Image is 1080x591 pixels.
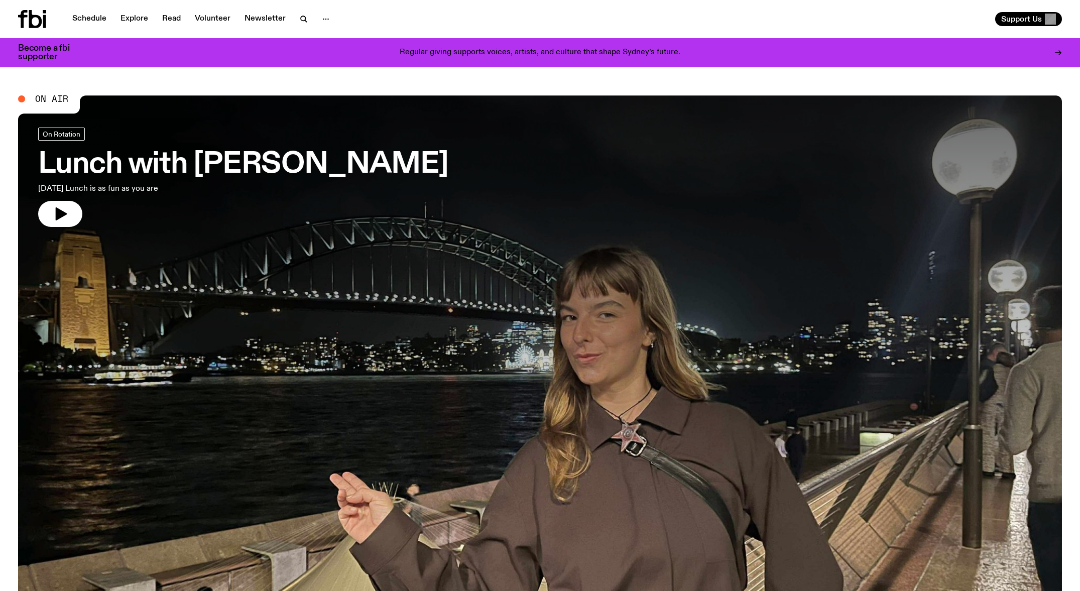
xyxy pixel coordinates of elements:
[43,130,80,138] span: On Rotation
[156,12,187,26] a: Read
[238,12,292,26] a: Newsletter
[35,94,68,103] span: On Air
[38,128,85,141] a: On Rotation
[400,48,680,57] p: Regular giving supports voices, artists, and culture that shape Sydney’s future.
[38,151,448,179] h3: Lunch with [PERSON_NAME]
[1001,15,1042,24] span: Support Us
[66,12,112,26] a: Schedule
[995,12,1062,26] button: Support Us
[189,12,236,26] a: Volunteer
[114,12,154,26] a: Explore
[38,183,295,195] p: [DATE] Lunch is as fun as you are
[38,128,448,227] a: Lunch with [PERSON_NAME][DATE] Lunch is as fun as you are
[18,44,82,61] h3: Become a fbi supporter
